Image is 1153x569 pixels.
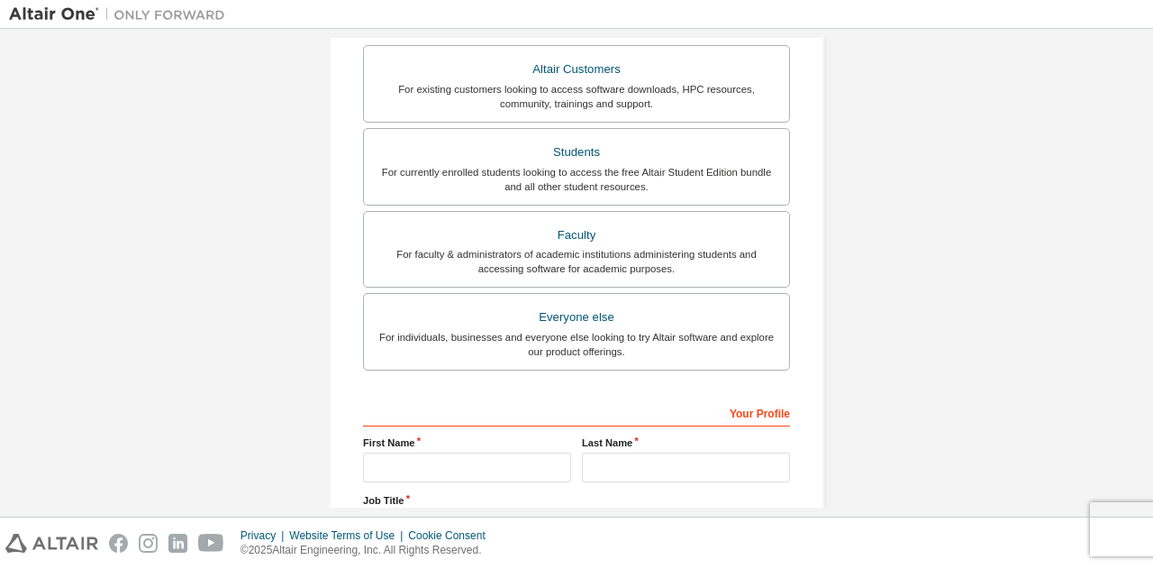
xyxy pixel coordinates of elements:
div: Privacy [241,528,289,543]
div: Cookie Consent [408,528,495,543]
div: Faculty [375,223,778,248]
div: Your Profile [363,398,790,427]
label: Job Title [363,493,790,508]
div: Students [375,140,778,165]
div: Altair Customers [375,57,778,82]
img: facebook.svg [109,534,128,553]
img: altair_logo.svg [5,534,98,553]
div: Everyone else [375,305,778,330]
p: © 2025 Altair Engineering, Inc. All Rights Reserved. [241,543,496,558]
div: Website Terms of Use [289,528,408,543]
div: For existing customers looking to access software downloads, HPC resources, community, trainings ... [375,82,778,111]
div: For currently enrolled students looking to access the free Altair Student Edition bundle and all ... [375,165,778,194]
div: For individuals, businesses and everyone else looking to try Altair software and explore our prod... [375,330,778,359]
img: Altair One [9,5,234,23]
div: For faculty & administrators of academic institutions administering students and accessing softwa... [375,247,778,276]
label: Last Name [582,436,790,450]
label: First Name [363,436,571,450]
img: linkedin.svg [168,534,187,553]
img: instagram.svg [139,534,158,553]
img: youtube.svg [198,534,224,553]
